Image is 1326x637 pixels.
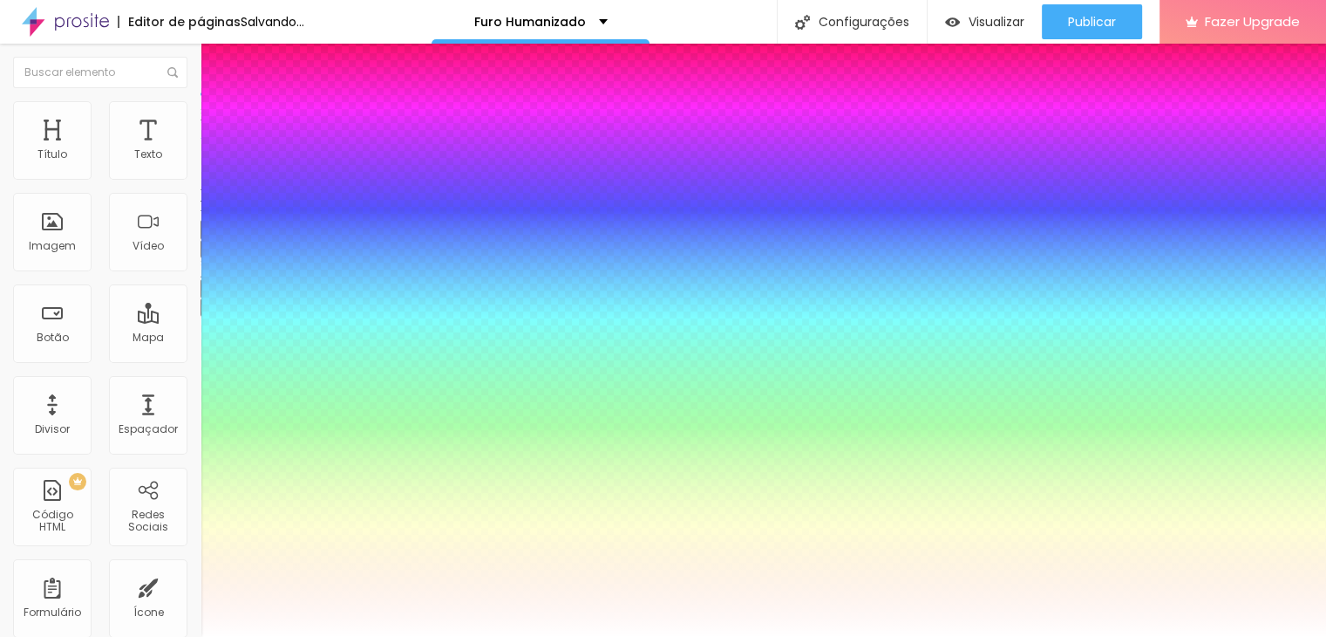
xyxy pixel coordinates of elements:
img: Icone [167,67,178,78]
div: Vídeo [133,240,164,252]
span: Publicar [1068,15,1116,29]
button: Publicar [1042,4,1142,39]
div: Divisor [35,423,70,435]
img: Icone [795,15,810,30]
div: Salvando... [241,16,304,28]
div: Texto [134,148,162,161]
div: Código HTML [17,509,86,534]
div: Imagem [29,240,76,252]
p: Furo Humanizado [474,16,586,28]
input: Buscar elemento [13,57,187,88]
div: Espaçador [119,423,178,435]
span: Fazer Upgrade [1205,14,1300,29]
div: Redes Sociais [113,509,182,534]
button: Visualizar [928,4,1042,39]
div: Ícone [133,606,164,619]
div: Formulário [24,606,81,619]
div: Editor de páginas [118,16,241,28]
div: Botão [37,332,69,344]
img: view-1.svg [945,15,960,30]
div: Mapa [133,332,164,344]
div: Título [37,148,67,161]
span: Visualizar [969,15,1024,29]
